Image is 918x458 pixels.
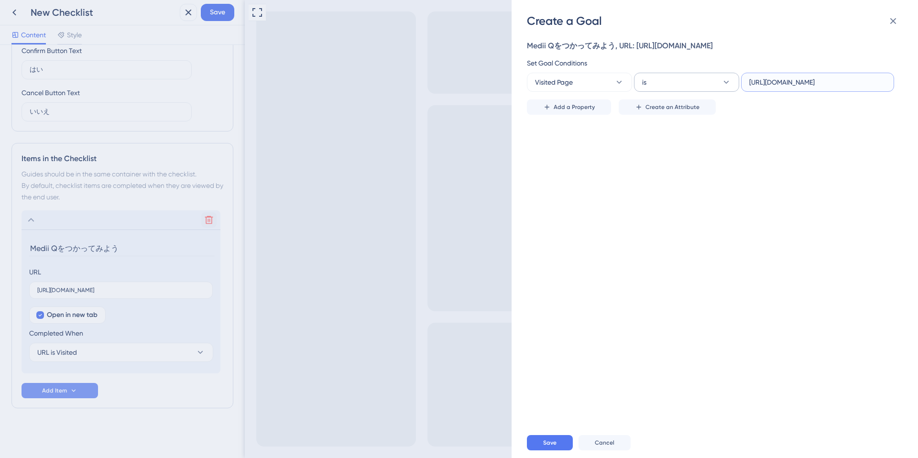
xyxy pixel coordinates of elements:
input: Type the value... [749,77,886,87]
div: Medii Qをつかってみよう, URL: [URL][DOMAIN_NAME] [527,40,897,52]
span: Create an Attribute [645,103,699,111]
span: Save [543,439,557,447]
span: Add a Property [554,103,595,111]
span: is [642,76,646,88]
button: Cancel [579,435,631,450]
span: Live Preview [623,377,656,384]
div: Get Started [614,397,656,407]
button: Save [527,435,573,450]
button: Create an Attribute [619,99,716,115]
button: is [634,73,739,92]
button: Visited Page [527,73,632,92]
span: Cancel [595,439,614,447]
div: Create a Goal [527,13,905,29]
div: Set Goal Conditions [527,57,897,69]
span: Visited Page [535,76,573,88]
div: Open Get Started checklist [606,394,664,410]
button: Add a Property [527,99,611,115]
